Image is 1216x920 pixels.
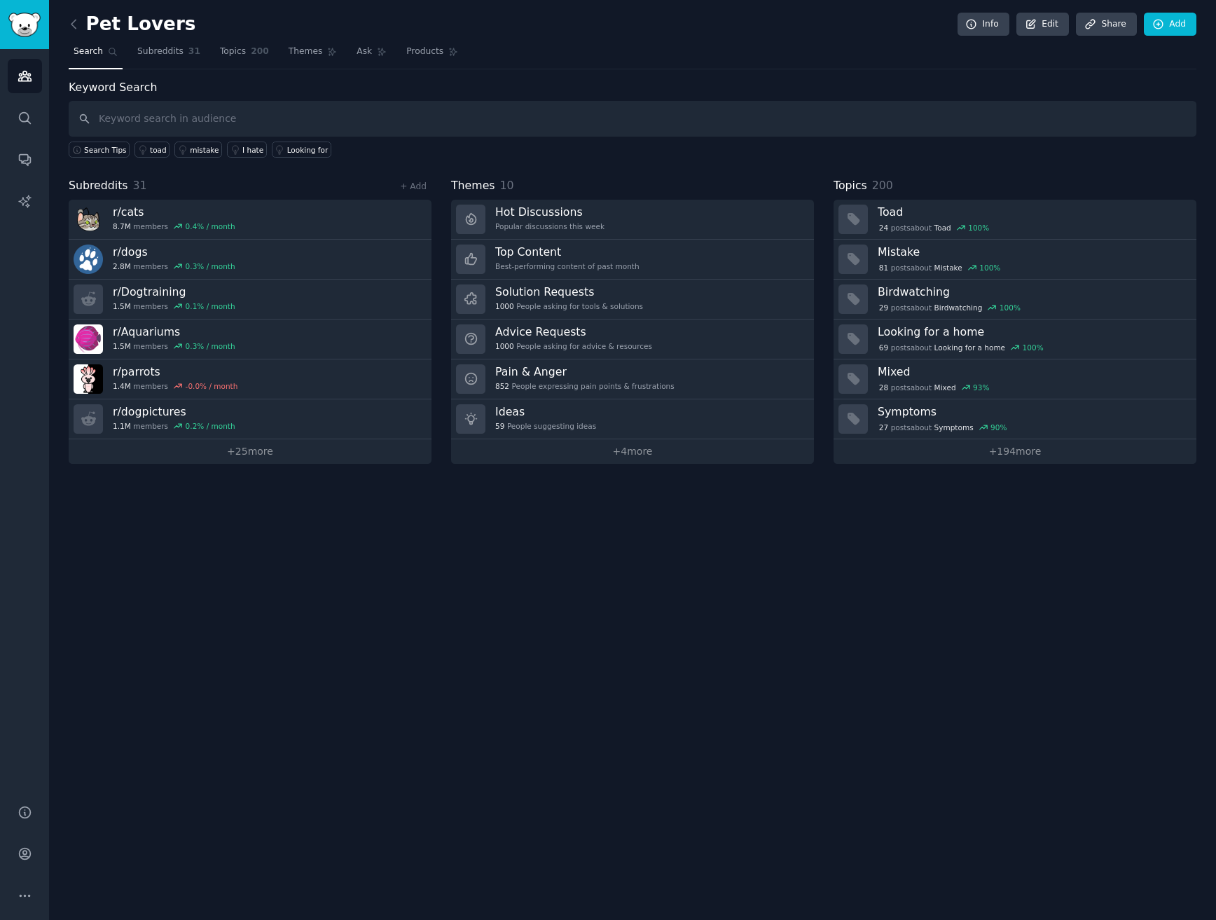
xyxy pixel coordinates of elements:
[113,364,237,379] h3: r/ parrots
[495,341,652,351] div: People asking for advice & resources
[113,245,235,259] h3: r/ dogs
[113,284,235,299] h3: r/ Dogtraining
[495,341,514,351] span: 1000
[400,181,427,191] a: + Add
[113,381,237,391] div: members
[878,404,1187,419] h3: Symptoms
[979,263,1000,273] div: 100 %
[934,263,962,273] span: Mistake
[113,221,235,231] div: members
[495,324,652,339] h3: Advice Requests
[352,41,392,69] a: Ask
[451,240,814,280] a: Top ContentBest-performing content of past month
[968,223,989,233] div: 100 %
[451,439,814,464] a: +4more
[69,200,431,240] a: r/cats8.7Mmembers0.4% / month
[69,240,431,280] a: r/dogs2.8Mmembers0.3% / month
[69,41,123,69] a: Search
[878,245,1187,259] h3: Mistake
[451,200,814,240] a: Hot DiscussionsPopular discussions this week
[69,13,195,36] h2: Pet Lovers
[174,142,222,158] a: mistake
[113,404,235,419] h3: r/ dogpictures
[879,223,888,233] span: 24
[186,421,235,431] div: 0.2 % / month
[188,46,200,58] span: 31
[69,320,431,359] a: r/Aquariums1.5Mmembers0.3% / month
[113,301,131,311] span: 1.5M
[113,421,235,431] div: members
[879,303,888,313] span: 29
[137,46,184,58] span: Subreddits
[495,205,604,219] h3: Hot Discussions
[878,221,990,234] div: post s about
[69,81,157,94] label: Keyword Search
[74,324,103,354] img: Aquariums
[495,301,643,311] div: People asking for tools & solutions
[834,240,1196,280] a: Mistake81postsaboutMistake100%
[934,223,951,233] span: Toad
[834,200,1196,240] a: Toad24postsaboutToad100%
[1000,303,1021,313] div: 100 %
[1016,13,1069,36] a: Edit
[834,439,1196,464] a: +194more
[834,359,1196,399] a: Mixed28postsaboutMixed93%
[495,364,675,379] h3: Pain & Anger
[958,13,1009,36] a: Info
[134,142,170,158] a: toad
[84,145,127,155] span: Search Tips
[934,423,974,432] span: Symptoms
[879,423,888,432] span: 27
[495,261,640,271] div: Best-performing content of past month
[186,261,235,271] div: 0.3 % / month
[934,303,983,313] span: Birdwatching
[878,301,1022,314] div: post s about
[878,261,1002,274] div: post s about
[69,439,431,464] a: +25more
[69,101,1196,137] input: Keyword search in audience
[113,261,131,271] span: 2.8M
[1144,13,1196,36] a: Add
[132,41,205,69] a: Subreddits31
[186,341,235,351] div: 0.3 % / month
[357,46,372,58] span: Ask
[879,343,888,352] span: 69
[113,205,235,219] h3: r/ cats
[878,421,1008,434] div: post s about
[401,41,463,69] a: Products
[872,179,893,192] span: 200
[495,301,514,311] span: 1000
[934,383,956,392] span: Mixed
[227,142,267,158] a: I hate
[495,381,509,391] span: 852
[500,179,514,192] span: 10
[251,46,269,58] span: 200
[973,383,989,392] div: 93 %
[69,142,130,158] button: Search Tips
[878,324,1187,339] h3: Looking for a home
[879,383,888,392] span: 28
[451,399,814,439] a: Ideas59People suggesting ideas
[878,364,1187,379] h3: Mixed
[113,221,131,231] span: 8.7M
[834,280,1196,320] a: Birdwatching29postsaboutBirdwatching100%
[74,205,103,234] img: cats
[284,41,343,69] a: Themes
[69,399,431,439] a: r/dogpictures1.1Mmembers0.2% / month
[451,359,814,399] a: Pain & Anger852People expressing pain points & frustrations
[878,341,1044,354] div: post s about
[495,221,604,231] div: Popular discussions this week
[878,205,1187,219] h3: Toad
[272,142,331,158] a: Looking for
[879,263,888,273] span: 81
[113,301,235,311] div: members
[69,280,431,320] a: r/Dogtraining1.5Mmembers0.1% / month
[1023,343,1044,352] div: 100 %
[495,284,643,299] h3: Solution Requests
[990,423,1007,432] div: 90 %
[934,343,1005,352] span: Looking for a home
[215,41,274,69] a: Topics200
[834,399,1196,439] a: Symptoms27postsaboutSymptoms90%
[74,364,103,394] img: parrots
[1076,13,1136,36] a: Share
